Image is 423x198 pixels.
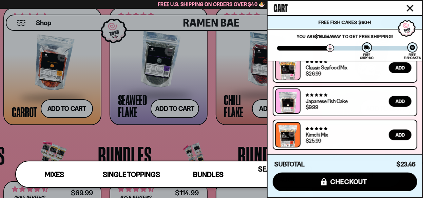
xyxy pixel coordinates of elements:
[247,161,324,187] a: Seasoning and Sauce
[306,59,327,64] span: 4.68 stars
[45,170,64,179] span: Mixes
[306,64,347,71] a: Classic Seafood Mix
[389,62,411,73] button: Add
[306,131,328,138] a: Kimchi Mix
[277,34,413,39] p: You are away to get Free Shipping!
[306,98,347,104] a: Japanese Fish Cake
[273,173,417,191] button: checkout
[103,170,160,179] span: Single Toppings
[93,161,170,187] a: Single Toppings
[319,19,371,25] span: Free Fish Cakes $60+!
[306,138,321,143] div: $25.99
[306,126,327,131] span: 4.76 stars
[158,1,265,7] span: Free U.S. Shipping on Orders over $40 🍜
[405,3,415,13] button: Close cart
[396,99,405,104] span: Add
[330,178,367,185] span: checkout
[404,53,421,59] div: Free Fishcakes
[389,130,411,140] button: Add
[396,133,405,137] span: Add
[274,0,288,14] span: Cart
[360,53,373,59] div: Free Shipping
[16,161,93,187] a: Mixes
[397,160,416,168] span: $23.46
[258,165,312,184] span: Seasoning and Sauce
[315,34,330,39] strong: $16.54
[193,170,224,179] span: Bundles
[396,65,405,70] span: Add
[389,96,411,107] button: Add
[306,93,327,97] span: 4.77 stars
[274,161,305,168] h4: Subtotal
[306,104,318,110] div: $9.99
[306,71,321,76] div: $26.99
[170,161,247,187] a: Bundles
